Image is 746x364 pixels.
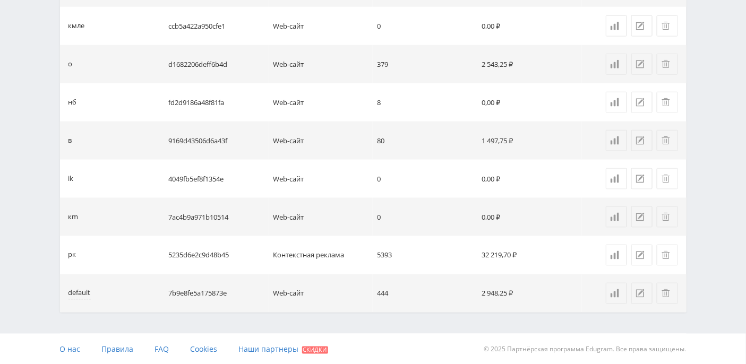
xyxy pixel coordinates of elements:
[631,92,653,113] button: Редактировать
[606,283,627,304] a: Статистика
[606,168,627,189] a: Статистика
[164,160,269,198] td: 4049fb5ef8f1354e
[477,7,582,45] td: 0,00 ₽
[164,7,269,45] td: ccb5a422a950cfe1
[373,83,477,122] td: 8
[657,15,678,37] button: Удалить
[631,245,653,266] button: Редактировать
[269,7,373,45] td: Web-сайт
[373,122,477,160] td: 80
[68,20,85,32] div: кмле
[68,173,74,185] div: ik
[302,346,328,354] span: Скидки
[102,344,134,354] span: Правила
[477,274,582,313] td: 2 948,25 ₽
[373,7,477,45] td: 0
[164,274,269,313] td: 7b9e8fe5a175873e
[657,206,678,228] button: Удалить
[373,198,477,236] td: 0
[269,122,373,160] td: Web-сайт
[269,274,373,313] td: Web-сайт
[477,45,582,83] td: 2 543,25 ₽
[631,168,653,189] button: Редактировать
[68,211,79,223] div: кm
[657,245,678,266] button: Удалить
[606,54,627,75] a: Статистика
[68,249,76,262] div: рк
[373,236,477,274] td: 5393
[239,344,299,354] span: Наши партнеры
[269,236,373,274] td: Контекстная реклама
[606,15,627,37] a: Статистика
[164,45,269,83] td: d1682206deff6b4d
[269,198,373,236] td: Web-сайт
[269,160,373,198] td: Web-сайт
[657,54,678,75] button: Удалить
[164,198,269,236] td: 7ac4b9a971b10514
[606,245,627,266] a: Статистика
[269,83,373,122] td: Web-сайт
[477,83,582,122] td: 0,00 ₽
[164,122,269,160] td: 9169d43506d6a43f
[606,206,627,228] a: Статистика
[68,58,73,71] div: о
[269,45,373,83] td: Web-сайт
[477,236,582,274] td: 32 219,70 ₽
[606,130,627,151] a: Статистика
[68,97,77,109] div: нб
[373,274,477,313] td: 444
[477,198,582,236] td: 0,00 ₽
[164,83,269,122] td: fd2d9186a48f81fa
[631,283,653,304] button: Редактировать
[477,160,582,198] td: 0,00 ₽
[68,135,72,147] div: в
[155,344,169,354] span: FAQ
[631,206,653,228] button: Редактировать
[191,344,218,354] span: Cookies
[373,160,477,198] td: 0
[60,344,81,354] span: О нас
[631,130,653,151] button: Редактировать
[657,92,678,113] button: Удалить
[631,54,653,75] button: Редактировать
[373,45,477,83] td: 379
[606,92,627,113] a: Статистика
[68,288,91,300] div: default
[657,130,678,151] button: Удалить
[477,122,582,160] td: 1 497,75 ₽
[657,168,678,189] button: Удалить
[657,283,678,304] button: Удалить
[631,15,653,37] button: Редактировать
[164,236,269,274] td: 5235d6e2c9d48b45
